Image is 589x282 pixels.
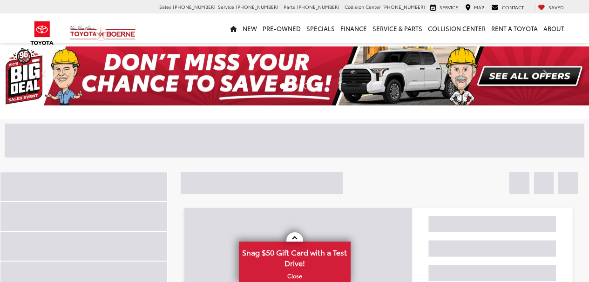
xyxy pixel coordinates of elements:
a: Rent a Toyota [488,13,541,43]
a: My Saved Vehicles [535,4,566,11]
span: [PHONE_NUMBER] [382,3,425,10]
span: Collision Center [345,3,381,10]
span: [PHONE_NUMBER] [297,3,339,10]
span: Saved [548,4,564,11]
a: Contact [489,4,526,11]
a: New [240,13,260,43]
img: Toyota [25,18,60,48]
span: Service [440,4,458,11]
a: Finance [338,13,370,43]
a: Specials [304,13,338,43]
span: [PHONE_NUMBER] [236,3,278,10]
a: Service [428,4,460,11]
span: [PHONE_NUMBER] [173,3,216,10]
span: Contact [502,4,524,11]
img: Vic Vaughan Toyota of Boerne [69,25,136,41]
a: Collision Center [425,13,488,43]
a: Pre-Owned [260,13,304,43]
span: Service [218,3,234,10]
a: Map [463,4,487,11]
span: Snag $50 Gift Card with a Test Drive! [240,243,350,271]
span: Map [474,4,484,11]
a: Service & Parts: Opens in a new tab [370,13,425,43]
span: Parts [284,3,295,10]
a: Home [227,13,240,43]
a: About [541,13,567,43]
span: Sales [159,3,171,10]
